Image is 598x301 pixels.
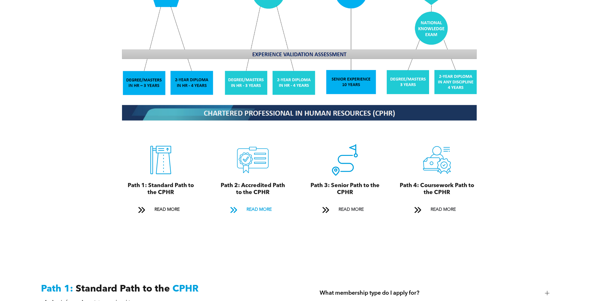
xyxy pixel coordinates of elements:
span: Path 1: Standard Path to the CPHR [128,183,194,195]
span: CPHR [172,284,199,294]
span: READ MORE [336,204,366,215]
a: READ MORE [226,204,280,215]
span: Path 3: Senior Path to the CPHR [311,183,380,195]
a: READ MORE [134,204,188,215]
span: Standard Path to the [76,284,170,294]
span: READ MORE [428,204,458,215]
span: What membership type do I apply for? [320,290,540,297]
a: READ MORE [410,204,464,215]
span: Path 4: Coursework Path to the CPHR [400,183,474,195]
span: Path 1: [41,284,73,294]
span: READ MORE [244,204,274,215]
span: READ MORE [152,204,182,215]
a: READ MORE [318,204,372,215]
span: Path 2: Accredited Path to the CPHR [221,183,285,195]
